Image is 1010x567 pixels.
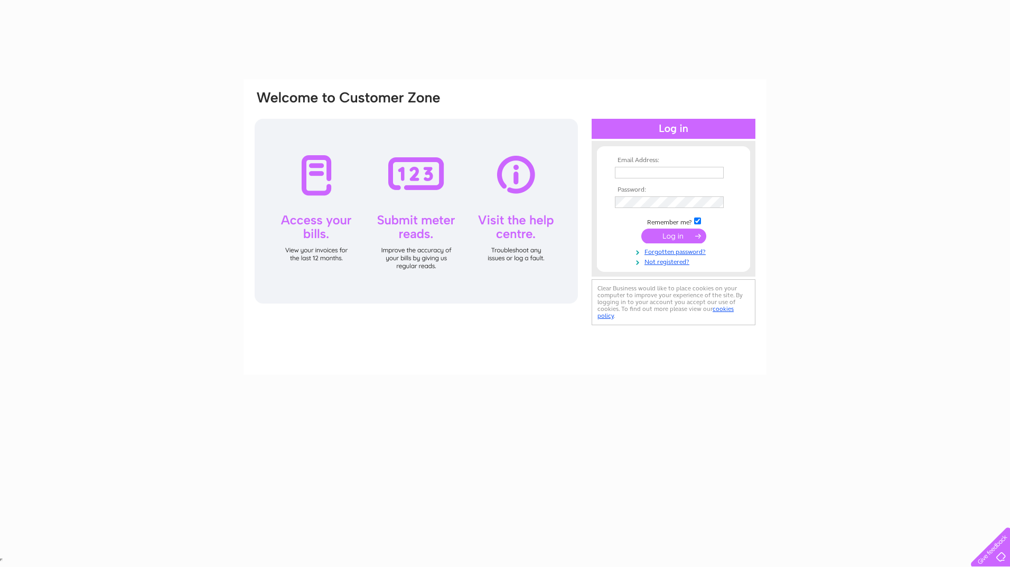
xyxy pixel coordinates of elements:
input: Submit [641,229,706,243]
a: Not registered? [615,256,735,266]
th: Email Address: [612,157,735,164]
td: Remember me? [612,216,735,226]
th: Password: [612,186,735,194]
a: cookies policy [597,305,734,319]
a: Forgotten password? [615,246,735,256]
div: Clear Business would like to place cookies on your computer to improve your experience of the sit... [592,279,755,325]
